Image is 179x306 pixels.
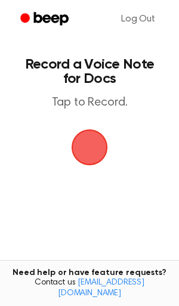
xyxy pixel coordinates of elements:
img: Beep Logo [72,129,107,165]
a: [EMAIL_ADDRESS][DOMAIN_NAME] [58,279,144,298]
h1: Record a Voice Note for Docs [21,57,158,86]
p: Tap to Record. [21,95,158,110]
span: Contact us [7,278,172,299]
a: Log Out [109,5,167,33]
a: Beep [12,8,79,31]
